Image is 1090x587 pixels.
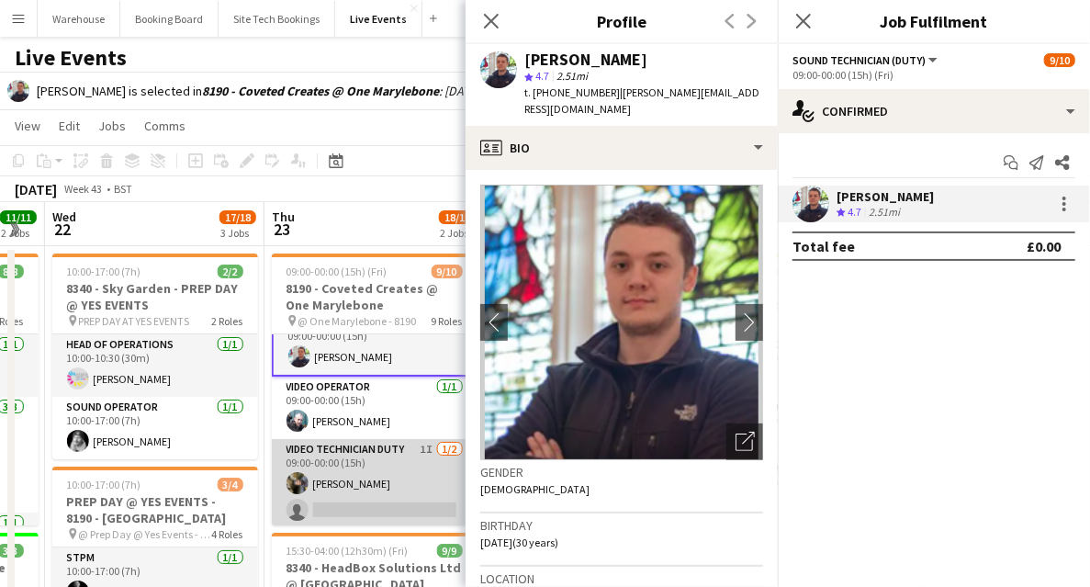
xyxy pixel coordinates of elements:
[480,517,763,534] h3: Birthday
[79,527,212,541] span: @ Prep Day @ Yes Events - 8190
[52,280,258,313] h3: 8340 - Sky Garden - PREP DAY @ YES EVENTS
[15,180,57,198] div: [DATE]
[67,478,141,491] span: 10:00-17:00 (7h)
[837,188,934,205] div: [PERSON_NAME]
[212,527,243,541] span: 4 Roles
[272,209,295,225] span: Thu
[432,314,463,328] span: 9 Roles
[59,118,80,134] span: Edit
[287,265,388,278] span: 09:00-00:00 (15h) (Fri)
[272,310,478,377] app-card-role: Sound Technician (Duty)1/109:00-00:00 (15h)[PERSON_NAME]
[792,237,855,255] div: Total fee
[52,397,258,459] app-card-role: Sound Operator1/110:00-17:00 (7h)[PERSON_NAME]
[51,114,87,138] a: Edit
[220,226,255,240] div: 3 Jobs
[120,1,219,37] button: Booking Board
[440,226,475,240] div: 2 Jobs
[37,83,556,99] div: [PERSON_NAME] is selected in
[792,53,926,67] span: Sound Technician (Duty)
[272,254,478,525] app-job-card: 09:00-00:00 (15h) (Fri)9/108190 - Coveted Creates @ One Marylebone @ One Marylebone - 81909 Roles...
[15,44,127,72] h1: Live Events
[98,118,126,134] span: Jobs
[219,210,256,224] span: 17/18
[1,226,36,240] div: 2 Jobs
[335,1,422,37] button: Live Events
[272,377,478,439] app-card-role: Video Operator1/109:00-00:00 (15h)[PERSON_NAME]
[480,536,558,549] span: [DATE] (30 years)
[437,544,463,558] span: 9/9
[218,265,243,278] span: 2/2
[480,482,590,496] span: [DEMOGRAPHIC_DATA]
[38,1,120,37] button: Warehouse
[61,182,107,196] span: Week 43
[272,280,478,313] h3: 8190 - Coveted Creates @ One Marylebone
[1027,237,1061,255] div: £0.00
[524,51,647,68] div: [PERSON_NAME]
[553,69,591,83] span: 2.51mi
[439,210,476,224] span: 18/19
[202,83,556,99] i: : [DATE] — 09:00-00:00
[79,314,190,328] span: PREP DAY AT YES EVENTS
[466,126,778,170] div: Bio
[52,254,258,459] app-job-card: 10:00-17:00 (7h)2/28340 - Sky Garden - PREP DAY @ YES EVENTS PREP DAY AT YES EVENTS2 RolesHead of...
[778,9,1090,33] h3: Job Fulfilment
[15,118,40,134] span: View
[212,314,243,328] span: 2 Roles
[480,185,763,460] img: Crew avatar or photo
[202,83,439,99] b: 8190 - Coveted Creates @ One Marylebone
[287,544,409,558] span: 15:30-04:00 (12h30m) (Fri)
[272,439,478,528] app-card-role: Video Technician Duty1I1/209:00-00:00 (15h)[PERSON_NAME]
[137,114,193,138] a: Comms
[792,68,1075,82] div: 09:00-00:00 (15h) (Fri)
[298,314,417,328] span: @ One Marylebone - 8190
[218,478,243,491] span: 3/4
[524,85,620,99] span: t. [PHONE_NUMBER]
[52,493,258,526] h3: PREP DAY @ YES EVENTS - 8190 - [GEOGRAPHIC_DATA]
[726,423,763,460] div: Open photos pop-in
[7,114,48,138] a: View
[865,205,904,220] div: 2.51mi
[524,85,759,116] span: | [PERSON_NAME][EMAIL_ADDRESS][DOMAIN_NAME]
[50,219,76,240] span: 22
[144,118,185,134] span: Comms
[480,570,763,587] h3: Location
[114,182,132,196] div: BST
[269,219,295,240] span: 23
[778,89,1090,133] div: Confirmed
[848,205,861,219] span: 4.7
[792,53,940,67] button: Sound Technician (Duty)
[67,265,141,278] span: 10:00-17:00 (7h)
[535,69,549,83] span: 4.7
[219,1,335,37] button: Site Tech Bookings
[52,334,258,397] app-card-role: Head of Operations1/110:00-10:30 (30m)[PERSON_NAME]
[432,265,463,278] span: 9/10
[91,114,133,138] a: Jobs
[1044,53,1075,67] span: 9/10
[480,464,763,480] h3: Gender
[466,9,778,33] h3: Profile
[52,209,76,225] span: Wed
